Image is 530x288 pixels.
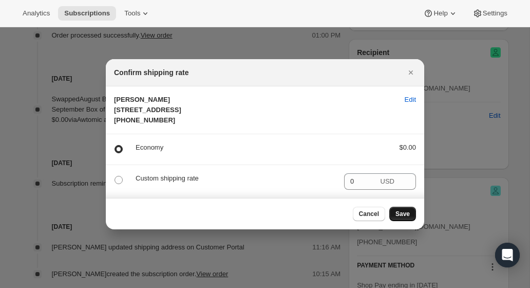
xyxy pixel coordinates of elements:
[389,207,416,221] button: Save
[23,9,50,17] span: Analytics
[136,142,383,153] p: Economy
[399,143,416,151] span: $0.00
[114,67,188,78] h2: Confirm shipping rate
[353,207,385,221] button: Cancel
[483,9,507,17] span: Settings
[399,92,422,108] button: Edit
[124,9,140,17] span: Tools
[381,177,394,185] span: USD
[16,6,56,21] button: Analytics
[466,6,514,21] button: Settings
[64,9,110,17] span: Subscriptions
[118,6,157,21] button: Tools
[404,65,418,80] button: Close
[495,243,520,267] div: Open Intercom Messenger
[58,6,116,21] button: Subscriptions
[405,95,416,105] span: Edit
[433,9,447,17] span: Help
[114,96,181,124] span: [PERSON_NAME] [STREET_ADDRESS] [PHONE_NUMBER]
[359,210,379,218] span: Cancel
[417,6,464,21] button: Help
[136,173,336,184] p: Custom shipping rate
[395,210,410,218] span: Save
